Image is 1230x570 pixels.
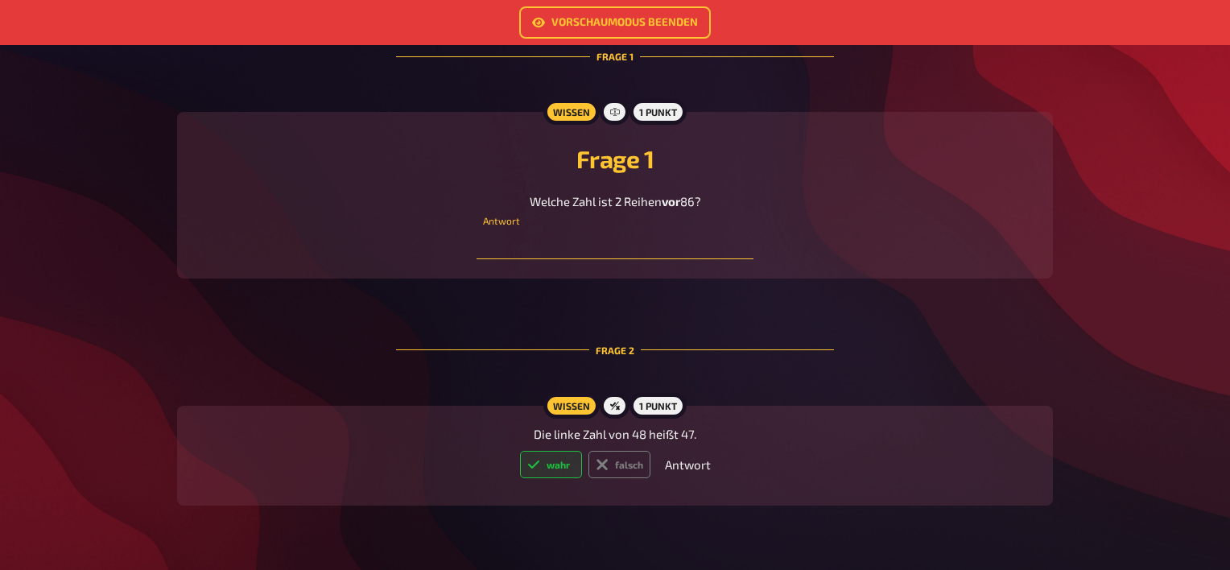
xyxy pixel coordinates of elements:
[396,304,834,396] div: Frage 2
[520,451,582,478] label: wahr
[662,194,680,209] span: vor
[665,456,711,474] p: Antwort
[588,451,650,478] label: falsch
[477,227,753,259] input: Antwort
[543,99,600,125] div: Wissen
[519,6,711,39] a: Vorschaumodus beenden
[396,10,834,102] div: Frage 1
[629,393,687,419] div: 1 Punkt
[534,427,696,441] span: Die linke Zahl von 48 heißt 47.
[543,393,600,419] div: Wissen
[196,144,1034,173] h2: Frage 1
[530,194,662,209] span: Welche Zahl ist 2 Reihen
[629,99,687,125] div: 1 Punkt
[680,194,701,209] span: 86?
